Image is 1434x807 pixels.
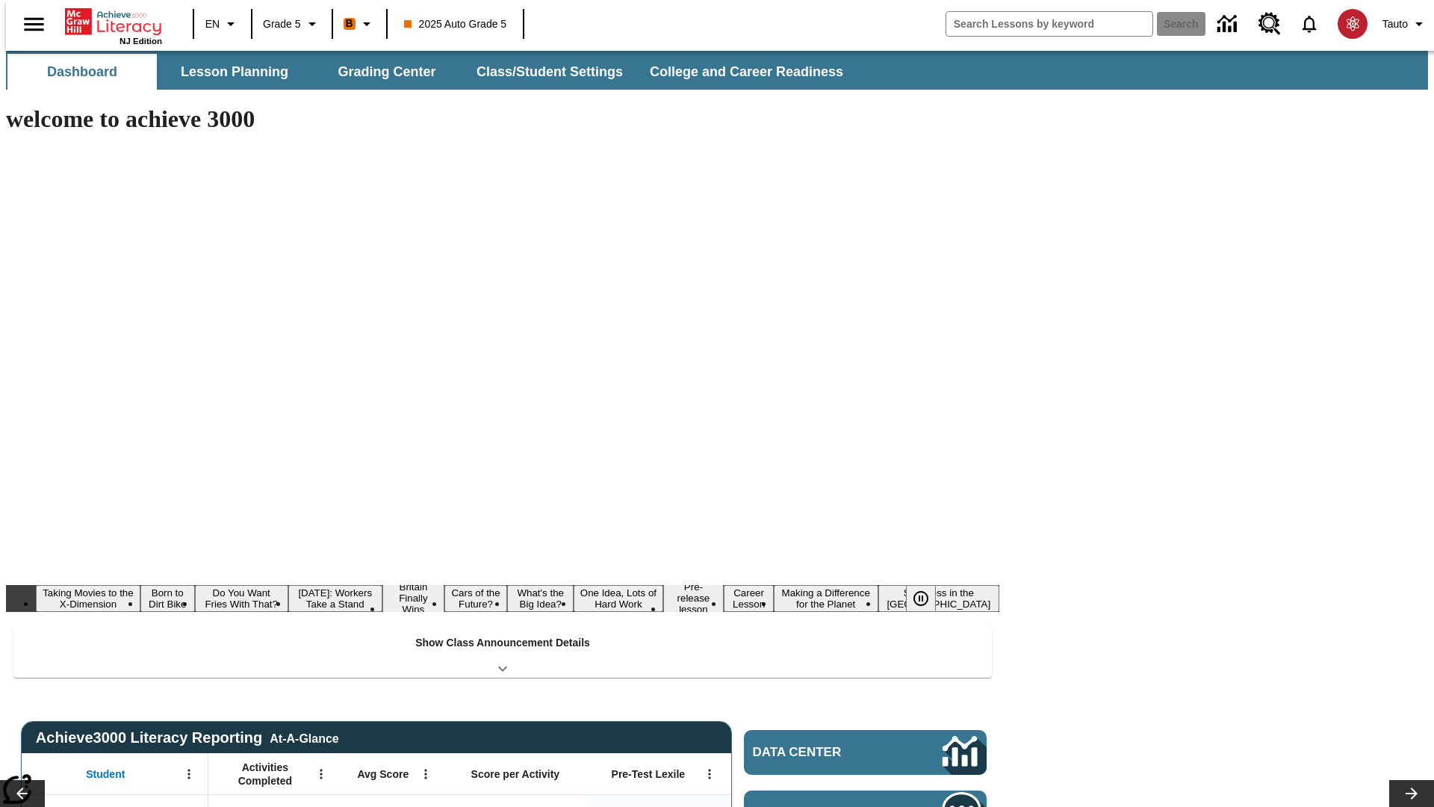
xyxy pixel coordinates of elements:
a: Data Center [1208,4,1250,45]
button: Open Menu [178,763,200,785]
span: Grade 5 [263,16,301,32]
button: Pause [906,585,936,612]
button: Grading Center [312,54,462,90]
button: Open Menu [698,763,721,785]
span: Score per Activity [471,767,560,781]
button: Lesson Planning [160,54,309,90]
button: Open Menu [415,763,437,785]
div: Pause [906,585,951,612]
span: EN [205,16,220,32]
span: Activities Completed [216,761,314,788]
button: Slide 1 Taking Movies to the X-Dimension [36,585,140,612]
span: B [346,14,353,33]
button: Open side menu [12,2,56,46]
button: Slide 4 Labor Day: Workers Take a Stand [288,585,382,612]
span: Avg Score [357,767,409,781]
button: College and Career Readiness [638,54,855,90]
button: Slide 12 Sleepless in the Animal Kingdom [878,585,999,612]
button: Slide 10 Career Lesson [724,585,774,612]
button: Slide 2 Born to Dirt Bike [140,585,195,612]
button: Class/Student Settings [465,54,635,90]
button: Language: EN, Select a language [199,10,246,37]
span: Tauto [1382,16,1408,32]
a: Resource Center, Will open in new tab [1250,4,1290,44]
span: Achieve3000 Literacy Reporting [36,729,339,746]
button: Lesson carousel, Next [1389,780,1434,807]
div: Show Class Announcement Details [13,626,992,678]
a: Notifications [1290,4,1329,43]
div: SubNavbar [6,54,857,90]
button: Slide 3 Do You Want Fries With That? [195,585,288,612]
button: Open Menu [310,763,332,785]
a: Home [65,7,162,37]
div: SubNavbar [6,51,1428,90]
button: Profile/Settings [1376,10,1434,37]
button: Slide 7 What's the Big Idea? [507,585,574,612]
span: Data Center [753,745,893,760]
button: Select a new avatar [1329,4,1376,43]
button: Slide 11 Making a Difference for the Planet [774,585,878,612]
button: Slide 8 One Idea, Lots of Hard Work [574,585,662,612]
img: avatar image [1338,9,1368,39]
span: Student [86,767,125,781]
a: Data Center [744,730,987,775]
button: Slide 5 Britain Finally Wins [382,579,444,617]
h1: welcome to achieve 3000 [6,105,999,133]
div: At-A-Glance [270,729,338,746]
button: Slide 9 Pre-release lesson [663,579,724,617]
div: Home [65,5,162,46]
button: Dashboard [7,54,157,90]
span: Pre-Test Lexile [612,767,686,781]
button: Grade: Grade 5, Select a grade [257,10,327,37]
span: 2025 Auto Grade 5 [404,16,507,32]
span: NJ Edition [119,37,162,46]
button: Slide 6 Cars of the Future? [444,585,507,612]
input: search field [946,12,1152,36]
p: Show Class Announcement Details [415,635,590,651]
button: Boost Class color is orange. Change class color [338,10,382,37]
